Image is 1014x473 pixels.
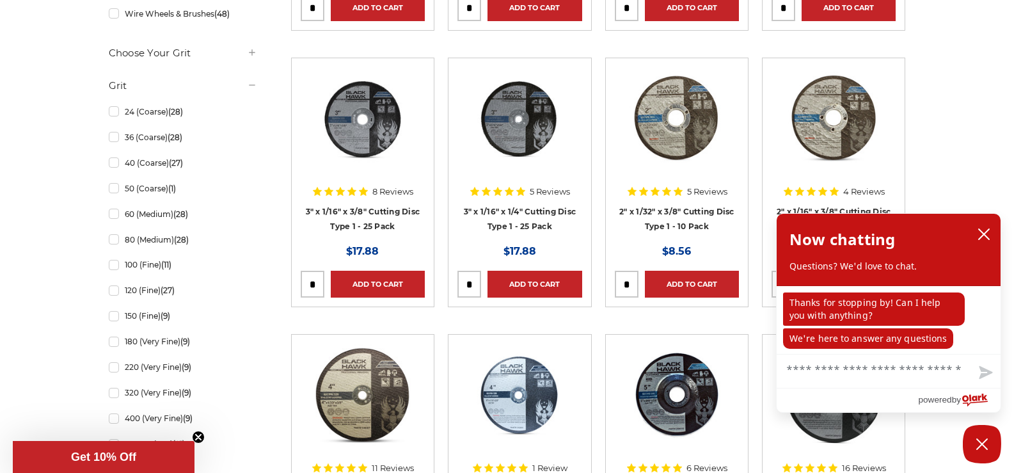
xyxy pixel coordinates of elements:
a: 6" x .045" x 7/8" Depressed Center Type 27 Cut Off Wheel [772,344,896,468]
a: 36 (Coarse) [109,126,257,148]
a: Coarse (Tan) [109,433,257,455]
a: 80 (Medium) [109,228,257,251]
h5: Grit [109,78,257,93]
div: Get 10% OffClose teaser [13,441,194,473]
span: $17.88 [346,245,379,257]
span: Get 10% Off [71,451,136,463]
a: 5" x 3/64" x 7/8" Depressed Center Type 27 Cut Off Wheel [615,344,739,468]
img: 2" x 1/32" x 3/8" Cut Off Wheel [626,67,728,170]
a: 2" x 1/32" x 3/8" Cut Off Wheel [615,67,739,191]
button: Close Chatbox [963,425,1001,463]
a: 3" x 1/16" x 3/8" Cutting Disc Type 1 - 25 Pack [306,207,420,231]
span: 1 Review [532,464,567,472]
p: Thanks for stopping by! Can I help you with anything? [783,293,965,326]
a: Add to Cart [645,271,739,298]
span: (48) [214,9,230,19]
span: (1) [168,184,176,193]
span: (9) [183,413,193,423]
span: 6 Reviews [686,464,727,472]
span: 5 Reviews [687,188,727,196]
span: (9) [180,337,190,346]
div: chat [777,286,1001,354]
span: (9) [182,362,191,372]
span: (27) [161,285,175,295]
span: powered [918,392,951,408]
span: 8 Reviews [372,188,413,196]
a: 400 (Very Fine) [109,407,257,429]
span: (28) [168,107,183,116]
a: Powered by Olark [918,389,1001,412]
a: 24 (Coarse) [109,100,257,123]
p: Questions? We'd love to chat. [789,260,988,273]
button: Send message [969,358,1001,388]
span: (21) [173,439,185,449]
a: 4" x 1/16" x 3/8" Cutting Disc [457,344,582,468]
a: 220 (Very Fine) [109,356,257,378]
img: 3” x .0625” x 1/4” Die Grinder Cut-Off Wheels by Black Hawk Abrasives [468,67,571,170]
span: $8.56 [662,245,691,257]
a: 50 (Coarse) [109,177,257,200]
span: (9) [161,311,170,321]
div: olark chatbox [776,213,1001,413]
span: (28) [174,235,189,245]
a: 2" x 1/16" x 3/8" Cut Off Wheel [772,67,896,191]
span: 4 Reviews [843,188,885,196]
span: 16 Reviews [842,464,886,472]
a: 120 (Fine) [109,279,257,301]
a: 3” x .0625” x 1/4” Die Grinder Cut-Off Wheels by Black Hawk Abrasives [457,67,582,191]
h5: Choose Your Grit [109,45,257,61]
span: (11) [161,260,171,269]
a: 100 (Fine) [109,253,257,276]
span: (27) [169,158,183,168]
a: 180 (Very Fine) [109,330,257,353]
span: 11 Reviews [372,464,414,472]
a: Add to Cart [487,271,582,298]
a: 3" x 1/16" x 3/8" Cutting Disc [301,67,425,191]
a: 40 (Coarse) [109,152,257,174]
span: (9) [182,388,191,397]
span: (28) [173,209,188,219]
span: $17.88 [503,245,536,257]
span: 5 Reviews [530,188,570,196]
button: Close teaser [192,431,205,444]
img: 3" x 1/16" x 3/8" Cutting Disc [312,67,414,170]
a: 2" x 1/32" x 3/8" Cutting Disc Type 1 - 10 Pack [619,207,734,231]
a: Wire Wheels & Brushes [109,3,257,25]
img: 4" x 1/32" x 3/8" Cutting Disc [312,344,414,446]
p: We're here to answer any questions [783,328,953,349]
h2: Now chatting [789,227,895,252]
span: (28) [168,132,182,142]
img: 2" x 1/16" x 3/8" Cut Off Wheel [782,67,885,170]
a: 3" x 1/16" x 1/4" Cutting Disc Type 1 - 25 Pack [464,207,576,231]
button: close chatbox [974,225,994,244]
a: 320 (Very Fine) [109,381,257,404]
a: 2" x 1/16" x 3/8" Cutting Disc Type 1 - 10 Pack [777,207,891,231]
a: 4" x 1/32" x 3/8" Cutting Disc [301,344,425,468]
span: by [952,392,961,408]
img: 4" x 1/16" x 3/8" Cutting Disc [468,344,571,446]
a: Add to Cart [331,271,425,298]
a: 60 (Medium) [109,203,257,225]
img: 5" x 3/64" x 7/8" Depressed Center Type 27 Cut Off Wheel [626,344,728,446]
a: 150 (Fine) [109,305,257,327]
